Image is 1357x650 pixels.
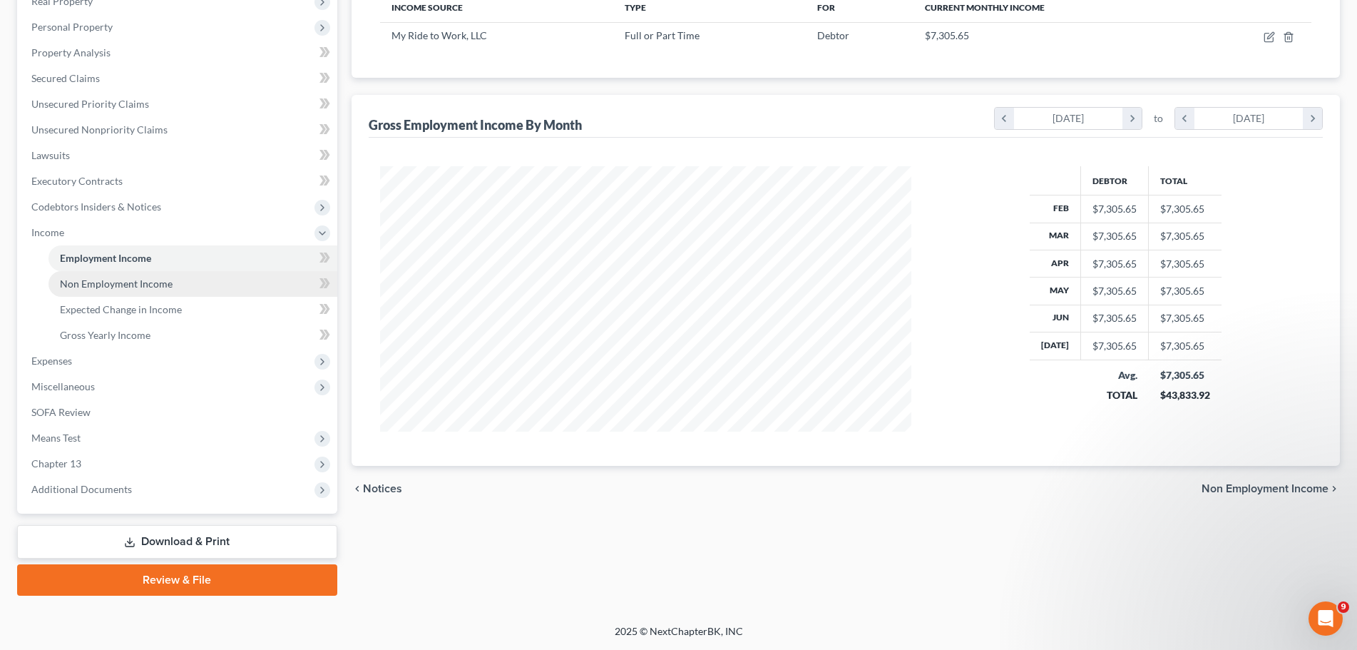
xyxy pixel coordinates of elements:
i: chevron_right [1303,108,1322,129]
div: $7,305.65 [1092,339,1137,353]
td: $7,305.65 [1149,250,1222,277]
span: Full or Part Time [625,29,700,41]
th: May [1030,278,1081,305]
a: Expected Change in Income [48,297,337,323]
a: Review & File [17,564,337,596]
a: Property Analysis [20,40,337,66]
a: SOFA Review [20,400,337,425]
i: chevron_left [1175,108,1194,129]
span: Type [625,2,646,13]
div: [DATE] [1194,108,1304,129]
div: $7,305.65 [1092,229,1137,243]
a: Non Employment Income [48,271,337,297]
td: $7,305.65 [1149,332,1222,360]
span: Non Employment Income [1202,483,1328,494]
span: Current Monthly Income [925,2,1045,13]
div: $7,305.65 [1092,284,1137,298]
span: Gross Yearly Income [60,329,150,341]
i: chevron_right [1328,483,1340,494]
span: Additional Documents [31,483,132,495]
span: SOFA Review [31,406,91,418]
i: chevron_left [352,483,363,494]
span: Executory Contracts [31,175,123,187]
iframe: Intercom live chat [1309,601,1343,636]
span: $7,305.65 [925,29,969,41]
div: $7,305.65 [1092,311,1137,325]
td: $7,305.65 [1149,223,1222,250]
div: Avg. [1092,368,1137,382]
th: Jun [1030,305,1081,332]
span: Notices [363,483,402,494]
span: Employment Income [60,252,151,264]
span: Unsecured Nonpriority Claims [31,123,168,136]
span: Debtor [817,29,849,41]
div: $7,305.65 [1092,202,1137,216]
i: chevron_left [995,108,1014,129]
th: Apr [1030,250,1081,277]
th: Debtor [1081,166,1149,195]
span: Expected Change in Income [60,303,182,315]
a: Unsecured Nonpriority Claims [20,117,337,143]
th: [DATE] [1030,332,1081,360]
div: 2025 © NextChapterBK, INC [272,624,1085,650]
span: Unsecured Priority Claims [31,98,149,110]
span: Income [31,226,64,238]
div: TOTAL [1092,388,1137,402]
button: chevron_left Notices [352,483,402,494]
span: Codebtors Insiders & Notices [31,200,161,213]
span: 9 [1338,601,1349,613]
span: Miscellaneous [31,380,95,392]
div: $7,305.65 [1092,257,1137,271]
div: [DATE] [1014,108,1123,129]
span: Income Source [391,2,463,13]
span: Chapter 13 [31,457,81,469]
th: Feb [1030,195,1081,223]
td: $7,305.65 [1149,305,1222,332]
span: For [817,2,835,13]
div: $43,833.92 [1160,388,1210,402]
button: Non Employment Income chevron_right [1202,483,1340,494]
span: Means Test [31,432,81,444]
span: to [1154,111,1163,126]
div: Gross Employment Income By Month [369,116,582,133]
span: Personal Property [31,21,113,33]
a: Unsecured Priority Claims [20,91,337,117]
td: $7,305.65 [1149,278,1222,305]
a: Secured Claims [20,66,337,91]
a: Download & Print [17,525,337,559]
a: Employment Income [48,245,337,271]
th: Total [1149,166,1222,195]
span: My Ride to Work, LLC [391,29,487,41]
span: Expenses [31,355,72,367]
span: Non Employment Income [60,278,173,290]
span: Lawsuits [31,149,70,161]
th: Mar [1030,223,1081,250]
span: Secured Claims [31,72,100,84]
a: Gross Yearly Income [48,323,337,348]
a: Executory Contracts [20,168,337,194]
i: chevron_right [1122,108,1142,129]
a: Lawsuits [20,143,337,168]
span: Property Analysis [31,46,111,59]
td: $7,305.65 [1149,195,1222,223]
div: $7,305.65 [1160,368,1210,382]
